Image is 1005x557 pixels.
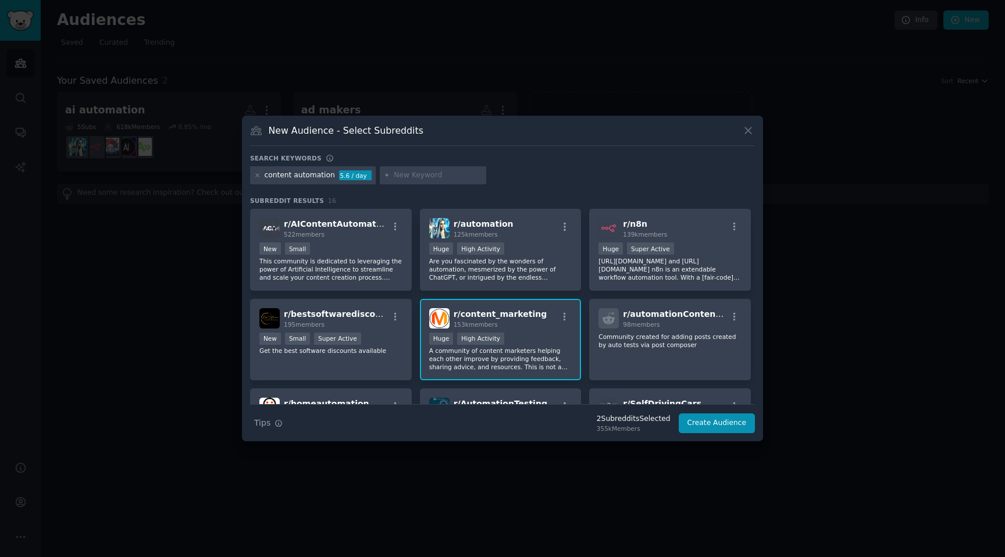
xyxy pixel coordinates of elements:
[254,417,270,429] span: Tips
[598,398,619,418] img: SelfDrivingCars
[284,231,325,238] span: 522 members
[623,309,739,319] span: r/ automationContentCom
[429,257,572,281] p: Are you fascinated by the wonders of automation, mesmerized by the power of ChatGPT, or intrigued...
[598,333,742,349] p: Community created for adding posts created by auto tests via post composer
[597,424,671,433] div: 355k Members
[457,242,504,255] div: High Activity
[259,257,402,281] p: This community is dedicated to leveraging the power of Artificial Intelligence to streamline and ...
[623,231,667,238] span: 139k members
[429,347,572,371] p: A community of content marketers helping each other improve by providing feedback, sharing advice...
[623,219,647,228] span: r/ n8n
[314,333,361,345] div: Super Active
[454,321,498,328] span: 153k members
[269,124,423,137] h3: New Audience - Select Subreddits
[259,333,281,345] div: New
[259,218,280,238] img: AIContentAutomators
[429,242,454,255] div: Huge
[394,170,482,181] input: New Keyword
[454,231,498,238] span: 125k members
[259,398,280,418] img: homeautomation
[259,308,280,329] img: bestsoftwarediscounts
[597,414,671,424] div: 2 Subreddit s Selected
[598,242,623,255] div: Huge
[250,413,287,433] button: Tips
[284,321,325,328] span: 195 members
[265,170,335,181] div: content automation
[598,218,619,238] img: n8n
[457,333,504,345] div: High Activity
[259,347,402,355] p: Get the best software discounts available
[250,197,324,205] span: Subreddit Results
[454,219,514,228] span: r/ automation
[285,242,310,255] div: Small
[429,333,454,345] div: Huge
[429,308,450,329] img: content_marketing
[454,399,561,408] span: r/ AutomationTestingQA
[250,154,322,162] h3: Search keywords
[259,242,281,255] div: New
[454,309,547,319] span: r/ content_marketing
[284,309,395,319] span: r/ bestsoftwarediscounts
[679,413,755,433] button: Create Audience
[284,219,390,228] span: r/ AIContentAutomators
[623,321,660,328] span: 98 members
[285,333,310,345] div: Small
[328,197,336,204] span: 16
[627,242,674,255] div: Super Active
[598,257,742,281] p: [URL][DOMAIN_NAME] and [URL][DOMAIN_NAME] n8n is an extendable workflow automation tool. With a [...
[429,398,450,418] img: AutomationTestingQA
[339,170,372,181] div: 5.6 / day
[284,399,369,408] span: r/ homeautomation
[429,218,450,238] img: automation
[623,399,701,408] span: r/ SelfDrivingCars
